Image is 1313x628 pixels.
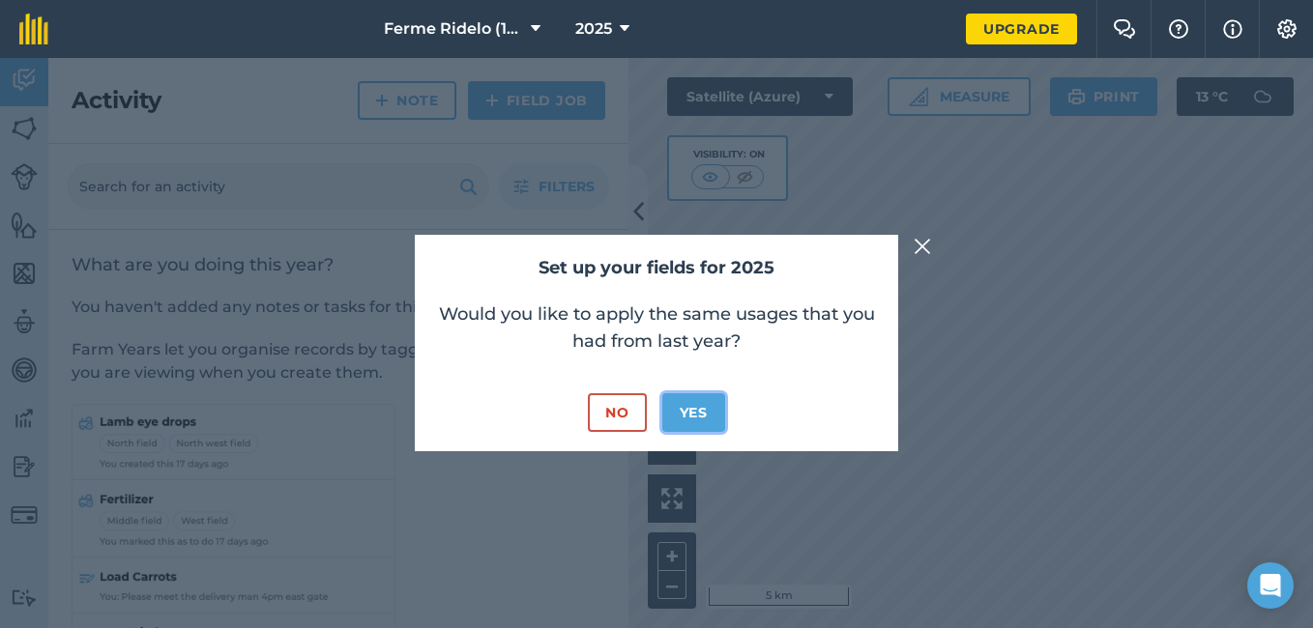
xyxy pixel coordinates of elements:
[588,393,646,432] button: No
[1223,17,1242,41] img: svg+xml;base64,PHN2ZyB4bWxucz0iaHR0cDovL3d3dy53My5vcmcvMjAwMC9zdmciIHdpZHRoPSIxNyIgaGVpZ2h0PSIxNy...
[434,300,879,355] p: Would you like to apply the same usages that you had from last year?
[914,235,931,258] img: svg+xml;base64,PHN2ZyB4bWxucz0iaHR0cDovL3d3dy53My5vcmcvMjAwMC9zdmciIHdpZHRoPSIyMiIgaGVpZ2h0PSIzMC...
[1275,19,1298,39] img: A cog icon
[662,393,725,432] button: Yes
[434,254,879,282] h2: Set up your fields for 2025
[1247,562,1294,609] div: Open Intercom Messenger
[1113,19,1136,39] img: Two speech bubbles overlapping with the left bubble in the forefront
[19,14,48,44] img: fieldmargin Logo
[575,17,612,41] span: 2025
[1167,19,1190,39] img: A question mark icon
[966,14,1077,44] a: Upgrade
[384,17,523,41] span: Ferme Ridelo (1987) EN.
